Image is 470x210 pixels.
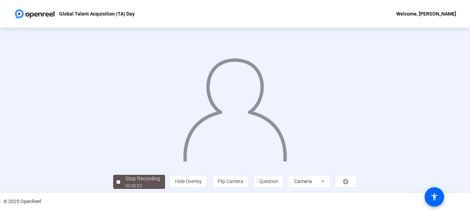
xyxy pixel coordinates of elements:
[430,193,439,201] mat-icon: accessibility
[113,175,165,189] button: Stop Recording00:00:03
[170,175,207,188] button: Hide Overlay
[254,175,284,188] button: Question
[259,179,278,184] span: Question
[59,10,135,18] p: Global Talent Acquisition (TA) Day
[212,175,249,188] button: Flip Camera
[175,179,202,184] span: Hide Overlay
[218,179,243,184] span: Flip Camera
[396,10,456,18] div: Welcome, [PERSON_NAME]
[125,183,160,189] div: 00:00:03
[182,52,288,162] img: overlay
[3,198,41,205] div: © 2025 OpenReel
[14,7,56,21] img: OpenReel logo
[125,175,160,183] div: Stop Recording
